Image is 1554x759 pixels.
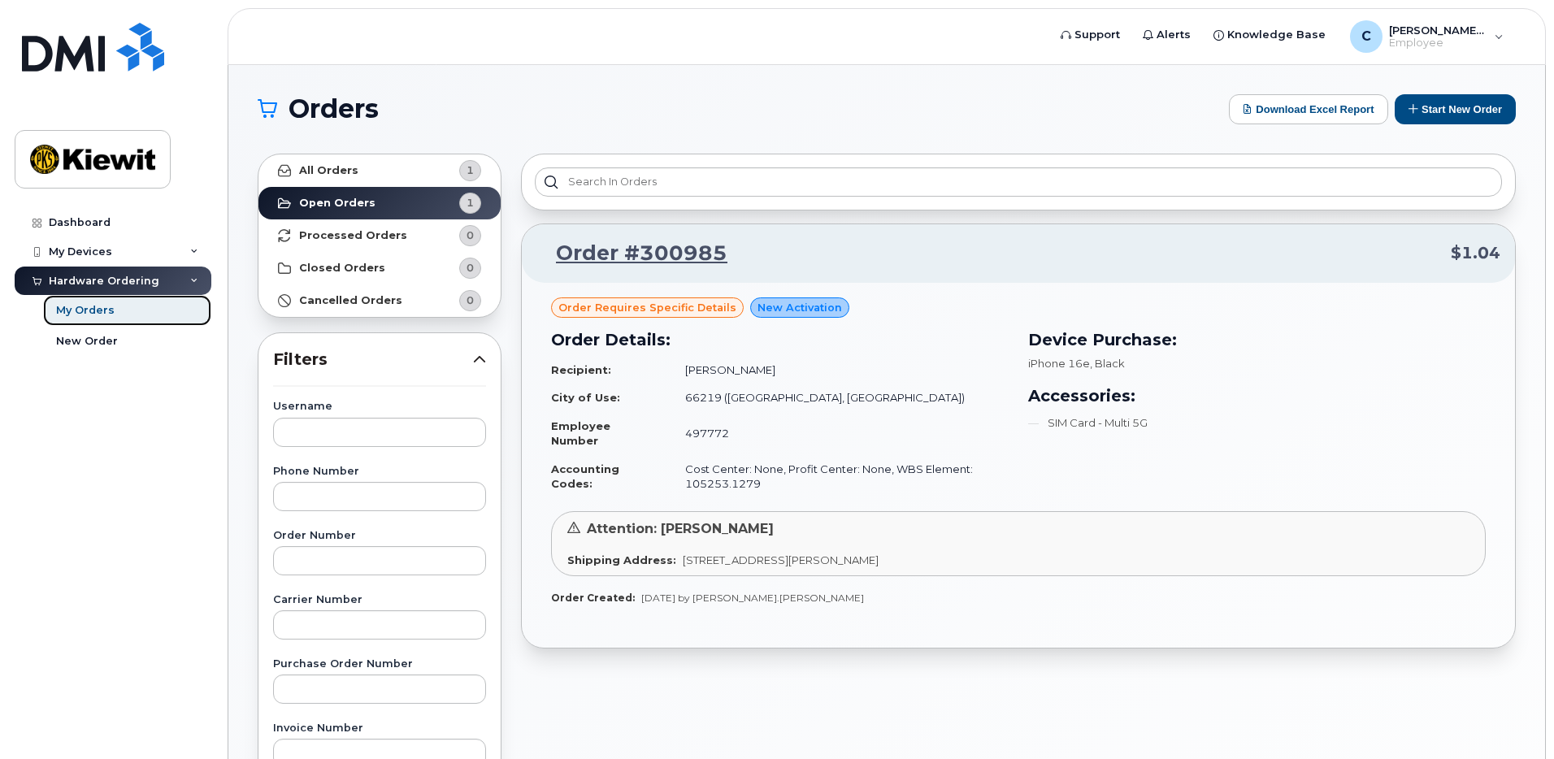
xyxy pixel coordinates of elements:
h3: Accessories: [1028,384,1486,408]
span: 0 [467,293,474,308]
strong: Closed Orders [299,262,385,275]
strong: Processed Orders [299,229,407,242]
a: All Orders1 [258,154,501,187]
strong: Cancelled Orders [299,294,402,307]
label: Carrier Number [273,595,486,605]
td: Cost Center: None, Profit Center: None, WBS Element: 105253.1279 [671,455,1009,498]
a: Closed Orders0 [258,252,501,284]
span: Order requires Specific details [558,300,736,315]
span: [STREET_ADDRESS][PERSON_NAME] [683,553,879,566]
span: [DATE] by [PERSON_NAME].[PERSON_NAME] [641,592,864,604]
strong: Shipping Address: [567,553,676,566]
strong: City of Use: [551,391,620,404]
span: iPhone 16e [1028,357,1090,370]
span: Attention: [PERSON_NAME] [587,521,774,536]
td: [PERSON_NAME] [671,356,1009,384]
label: Order Number [273,531,486,541]
label: Username [273,401,486,412]
strong: Recipient: [551,363,611,376]
a: Cancelled Orders0 [258,284,501,317]
a: Processed Orders0 [258,219,501,252]
label: Invoice Number [273,723,486,734]
span: 0 [467,228,474,243]
span: 1 [467,163,474,178]
li: SIM Card - Multi 5G [1028,415,1486,431]
span: , Black [1090,357,1125,370]
span: Orders [289,97,379,121]
h3: Order Details: [551,327,1009,352]
td: 66219 ([GEOGRAPHIC_DATA], [GEOGRAPHIC_DATA]) [671,384,1009,412]
strong: Employee Number [551,419,610,448]
strong: Accounting Codes: [551,462,619,491]
label: Purchase Order Number [273,659,486,670]
strong: Order Created: [551,592,635,604]
strong: All Orders [299,164,358,177]
button: Start New Order [1395,94,1516,124]
label: Phone Number [273,466,486,477]
input: Search in orders [535,167,1502,197]
span: 1 [467,195,474,210]
iframe: Messenger Launcher [1483,688,1542,747]
td: 497772 [671,412,1009,455]
span: $1.04 [1451,241,1500,265]
span: Filters [273,348,473,371]
button: Download Excel Report [1229,94,1388,124]
strong: Open Orders [299,197,375,210]
h3: Device Purchase: [1028,327,1486,352]
a: Order #300985 [536,239,727,268]
span: New Activation [757,300,842,315]
a: Open Orders1 [258,187,501,219]
span: 0 [467,260,474,275]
